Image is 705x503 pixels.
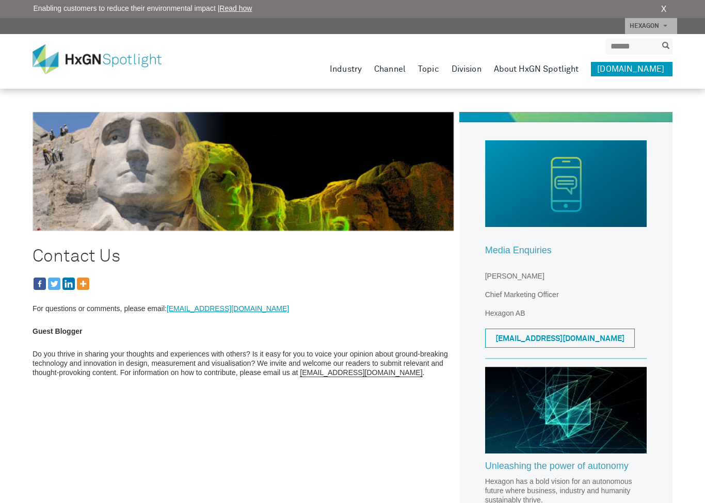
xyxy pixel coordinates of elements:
[62,278,75,290] a: Linkedin
[591,62,672,76] a: [DOMAIN_NAME]
[494,62,579,76] a: About HxGN Spotlight
[330,62,362,76] a: Industry
[33,304,454,313] p: For questions or comments, please email:
[167,304,289,313] a: [EMAIL_ADDRESS][DOMAIN_NAME]
[485,271,647,318] p: [PERSON_NAME] Chief Marketing Officer Hexagon AB
[33,327,82,335] strong: Guest Blogger
[34,278,46,290] a: Facebook
[485,329,635,348] a: [EMAIL_ADDRESS][DOMAIN_NAME]
[485,246,647,261] a: Media Enquiries
[33,112,454,231] img: Contact Us
[485,367,647,453] img: Hexagon_CorpVideo_Pod_RR_2.jpg
[418,62,439,76] a: Topic
[485,461,647,477] a: Unleashing the power of autonomy
[452,62,482,76] a: Division
[33,349,454,377] p: Do you thrive in sharing your thoughts and experiences with others? Is it easy for you to voice y...
[77,278,89,290] a: More
[625,18,677,34] a: HEXAGON
[661,3,667,15] a: X
[485,140,647,227] img: right_rail_investor_inquiries.jpg
[48,278,60,290] a: Twitter
[33,239,454,274] h1: Contact Us
[219,4,252,12] a: Read how
[33,44,177,74] img: HxGN Spotlight
[34,3,252,14] span: Enabling customers to reduce their environmental impact |
[374,62,406,76] a: Channel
